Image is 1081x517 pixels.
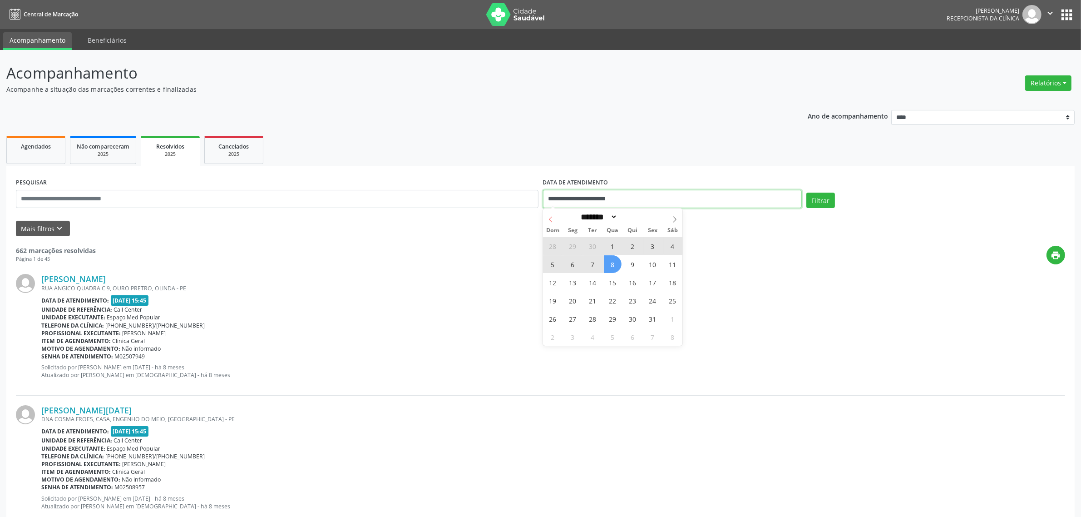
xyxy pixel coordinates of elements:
strong: 662 marcações resolvidas [16,246,96,255]
span: Novembro 5, 2025 [604,328,622,346]
span: Outubro 20, 2025 [564,292,582,309]
a: Acompanhamento [3,32,72,50]
span: Novembro 8, 2025 [664,328,681,346]
span: [PERSON_NAME] [123,329,166,337]
select: Month [578,212,618,222]
span: Recepcionista da clínica [947,15,1019,22]
span: Outubro 22, 2025 [604,292,622,309]
span: Outubro 2, 2025 [624,237,642,255]
span: Outubro 1, 2025 [604,237,622,255]
button:  [1042,5,1059,24]
span: Resolvidos [156,143,184,150]
span: Outubro 16, 2025 [624,273,642,291]
span: Outubro 18, 2025 [664,273,681,291]
i: print [1051,250,1061,260]
b: Unidade executante: [41,445,105,452]
span: Outubro 28, 2025 [584,310,602,328]
span: Sáb [663,228,683,234]
div: DNA COSMA FROES, CASA, ENGENHO DO MEIO, [GEOGRAPHIC_DATA] - PE [41,415,1065,423]
a: [PERSON_NAME][DATE] [41,405,132,415]
span: Outubro 29, 2025 [604,310,622,328]
img: img [1022,5,1042,24]
p: Solicitado por [PERSON_NAME] em [DATE] - há 8 meses Atualizado por [PERSON_NAME] em [DEMOGRAPHIC_... [41,363,1065,379]
span: M02507949 [115,353,145,360]
b: Motivo de agendamento: [41,345,120,353]
span: [DATE] 15:45 [111,295,149,306]
i: keyboard_arrow_down [55,224,65,234]
div: RUA ANGICO QUADRA C 9, OURO PRETRO, OLINDA - PE [41,284,1065,292]
p: Acompanhamento [6,62,754,85]
span: Novembro 4, 2025 [584,328,602,346]
div: 2025 [211,151,257,158]
button: print [1046,246,1065,264]
b: Data de atendimento: [41,428,109,435]
b: Profissional executante: [41,460,121,468]
label: DATA DE ATENDIMENTO [543,176,608,190]
label: PESQUISAR [16,176,47,190]
span: Agendados [21,143,51,150]
span: [PHONE_NUMBER]/[PHONE_NUMBER] [106,452,205,460]
span: Clinica Geral [113,468,145,476]
span: Outubro 30, 2025 [624,310,642,328]
p: Solicitado por [PERSON_NAME] em [DATE] - há 8 meses Atualizado por [PERSON_NAME] em [DEMOGRAPHIC_... [41,495,1065,510]
span: Sex [643,228,663,234]
span: Outubro 19, 2025 [544,292,562,309]
a: Beneficiários [81,32,133,48]
span: [PERSON_NAME] [123,460,166,468]
span: Outubro 27, 2025 [564,310,582,328]
div: Página 1 de 45 [16,255,96,263]
span: Outubro 17, 2025 [644,273,661,291]
span: Outubro 13, 2025 [564,273,582,291]
b: Unidade de referência: [41,306,112,313]
span: Outubro 24, 2025 [644,292,661,309]
span: Call Center [114,306,143,313]
span: Novembro 6, 2025 [624,328,642,346]
span: Não informado [122,476,161,483]
span: Outubro 25, 2025 [664,292,681,309]
span: Outubro 21, 2025 [584,292,602,309]
button: Relatórios [1025,75,1071,91]
span: Setembro 30, 2025 [584,237,602,255]
b: Item de agendamento: [41,337,111,345]
p: Acompanhe a situação das marcações correntes e finalizadas [6,85,754,94]
span: Outubro 7, 2025 [584,255,602,273]
span: Cancelados [219,143,249,150]
img: img [16,274,35,293]
span: Outubro 15, 2025 [604,273,622,291]
span: Outubro 8, 2025 [604,255,622,273]
b: Senha de atendimento: [41,353,113,360]
b: Senha de atendimento: [41,483,113,491]
b: Telefone da clínica: [41,452,104,460]
span: Novembro 2, 2025 [544,328,562,346]
span: Outubro 11, 2025 [664,255,681,273]
span: Espaço Med Popular [107,445,161,452]
span: Setembro 29, 2025 [564,237,582,255]
p: Ano de acompanhamento [808,110,888,121]
span: Não compareceram [77,143,129,150]
span: Qua [603,228,623,234]
span: Outubro 6, 2025 [564,255,582,273]
span: Outubro 3, 2025 [644,237,661,255]
span: Dom [543,228,563,234]
b: Item de agendamento: [41,468,111,476]
b: Unidade executante: [41,313,105,321]
span: Clinica Geral [113,337,145,345]
span: Outubro 23, 2025 [624,292,642,309]
span: [PHONE_NUMBER]/[PHONE_NUMBER] [106,322,205,329]
span: Call Center [114,437,143,444]
span: Não informado [122,345,161,353]
span: Outubro 4, 2025 [664,237,681,255]
span: Ter [583,228,603,234]
div: [PERSON_NAME] [947,7,1019,15]
span: Novembro 3, 2025 [564,328,582,346]
div: 2025 [77,151,129,158]
span: Qui [623,228,643,234]
span: Seg [563,228,583,234]
b: Telefone da clínica: [41,322,104,329]
i:  [1045,8,1055,18]
span: M02508957 [115,483,145,491]
b: Motivo de agendamento: [41,476,120,483]
button: Filtrar [806,193,835,208]
b: Unidade de referência: [41,437,112,444]
span: [DATE] 15:45 [111,426,149,437]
